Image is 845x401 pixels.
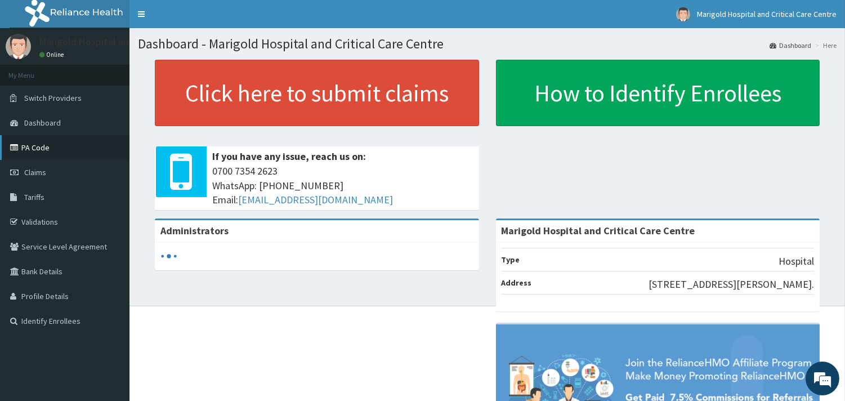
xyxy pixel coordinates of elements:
span: Dashboard [24,118,61,128]
span: Claims [24,167,46,177]
a: [EMAIL_ADDRESS][DOMAIN_NAME] [238,193,393,206]
strong: Marigold Hospital and Critical Care Centre [502,224,695,237]
span: Switch Providers [24,93,82,103]
b: Administrators [160,224,229,237]
svg: audio-loading [160,248,177,265]
span: Tariffs [24,192,44,202]
p: Hospital [779,254,814,269]
img: User Image [6,34,31,59]
h1: Dashboard - Marigold Hospital and Critical Care Centre [138,37,837,51]
li: Here [812,41,837,50]
b: Address [502,278,532,288]
img: User Image [676,7,690,21]
a: How to Identify Enrollees [496,60,820,126]
b: Type [502,255,520,265]
b: If you have any issue, reach us on: [212,150,366,163]
span: 0700 7354 2623 WhatsApp: [PHONE_NUMBER] Email: [212,164,473,207]
p: [STREET_ADDRESS][PERSON_NAME]. [649,277,814,292]
a: Online [39,51,66,59]
a: Click here to submit claims [155,60,479,126]
p: Marigold Hospital and Critical Care Centre [39,37,222,47]
span: Marigold Hospital and Critical Care Centre [697,9,837,19]
a: Dashboard [770,41,811,50]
